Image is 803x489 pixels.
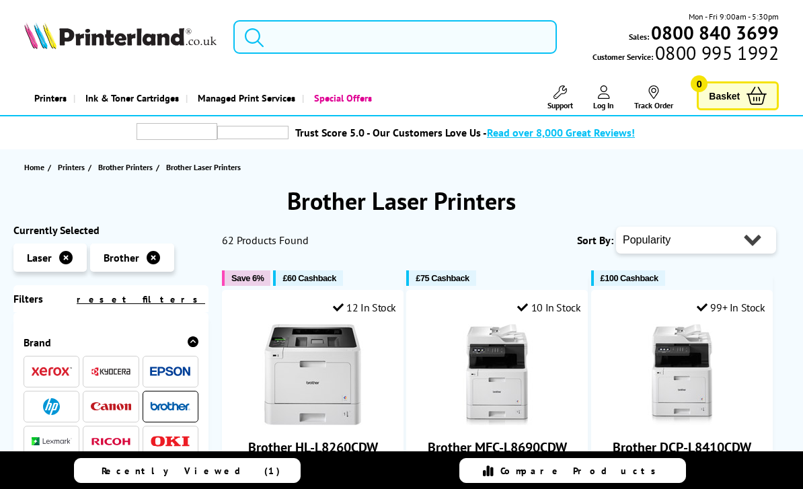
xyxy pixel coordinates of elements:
[591,270,665,286] button: £100 Cashback
[500,465,663,477] span: Compare Products
[593,85,614,110] a: Log In
[428,439,567,456] a: Brother MFC-L8690CDW
[98,160,153,174] span: Brother Printers
[91,367,131,377] img: Kyocera
[150,433,190,450] a: OKI
[231,273,264,283] span: Save 6%
[697,81,779,110] a: Basket 0
[91,438,131,445] img: Ricoh
[24,22,217,49] img: Printerland Logo
[601,273,658,283] span: £100 Cashback
[416,273,469,283] span: £75 Cashback
[689,10,779,23] span: Mon - Fri 9:00am - 5:30pm
[634,85,673,110] a: Track Order
[77,293,205,305] a: reset filters
[186,81,302,115] a: Managed Print Services
[459,458,685,483] a: Compare Products
[91,398,131,415] a: Canon
[649,26,779,39] a: 0800 840 3699
[13,223,208,237] div: Currently Selected
[406,270,475,286] button: £75 Cashback
[104,251,139,264] span: Brother
[302,81,379,115] a: Special Offers
[24,22,217,52] a: Printerland Logo
[150,398,190,415] a: Brother
[613,439,751,456] a: Brother DCP-L8410CDW
[295,126,635,139] a: Trust Score 5.0 - Our Customers Love Us -Read over 8,000 Great Reviews!
[217,126,289,139] img: trustpilot rating
[24,336,198,349] div: Brand
[222,233,309,247] span: 62 Products Found
[632,324,732,425] img: Brother DCP-L8410CDW
[447,324,547,425] img: Brother MFC-L8690CDW
[24,160,48,174] a: Home
[651,20,779,45] b: 0800 840 3699
[91,363,131,380] a: Kyocera
[262,414,363,428] a: Brother HL-L8260CDW
[74,458,300,483] a: Recently Viewed (1)
[32,367,72,376] img: Xerox
[653,46,779,59] span: 0800 995 1992
[629,30,649,43] span: Sales:
[709,87,740,105] span: Basket
[697,301,765,314] div: 99+ In Stock
[13,292,43,305] span: Filters
[547,100,573,110] span: Support
[447,414,547,428] a: Brother MFC-L8690CDW
[102,465,280,477] span: Recently Viewed (1)
[262,324,363,425] img: Brother HL-L8260CDW
[137,123,217,140] img: trustpilot rating
[24,81,73,115] a: Printers
[150,363,190,380] a: Epson
[577,233,613,247] span: Sort By:
[32,398,72,415] a: HP
[32,437,72,445] img: Lexmark
[58,160,88,174] a: Printers
[91,433,131,450] a: Ricoh
[43,398,60,415] img: HP
[98,160,156,174] a: Brother Printers
[13,185,790,217] h1: Brother Laser Printers
[32,433,72,450] a: Lexmark
[150,436,190,447] img: OKI
[58,160,85,174] span: Printers
[273,270,342,286] button: £60 Cashback
[248,439,378,456] a: Brother HL-L8260CDW
[150,402,190,411] img: Brother
[150,367,190,377] img: Epson
[166,162,241,172] span: Brother Laser Printers
[32,363,72,380] a: Xerox
[333,301,396,314] div: 12 In Stock
[222,270,270,286] button: Save 6%
[282,273,336,283] span: £60 Cashback
[691,75,708,92] span: 0
[517,301,580,314] div: 10 In Stock
[547,85,573,110] a: Support
[632,414,732,428] a: Brother DCP-L8410CDW
[27,251,52,264] span: Laser
[593,100,614,110] span: Log In
[487,126,635,139] span: Read over 8,000 Great Reviews!
[592,46,779,63] span: Customer Service:
[73,81,186,115] a: Ink & Toner Cartridges
[91,402,131,411] img: Canon
[85,81,179,115] span: Ink & Toner Cartridges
